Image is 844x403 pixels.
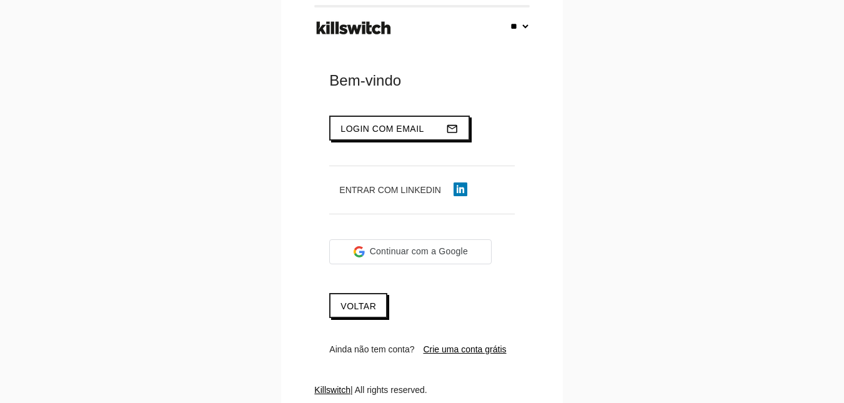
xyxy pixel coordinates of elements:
[314,385,350,395] a: Killswitch
[339,185,441,195] span: Entrar com LinkedIn
[454,182,467,196] img: linkedin-icon.png
[370,245,468,258] span: Continuar com a Google
[329,179,477,201] button: Entrar com LinkedIn
[329,71,514,91] div: Bem-vindo
[329,293,387,318] a: Voltar
[329,344,414,354] span: Ainda não tem conta?
[314,17,394,39] img: ks-logo-black-footer.png
[446,117,459,141] i: mail_outline
[329,116,470,141] button: Login com emailmail_outline
[423,344,506,354] a: Crie uma conta grátis
[329,239,492,264] div: Continuar com a Google
[340,124,424,134] span: Login com email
